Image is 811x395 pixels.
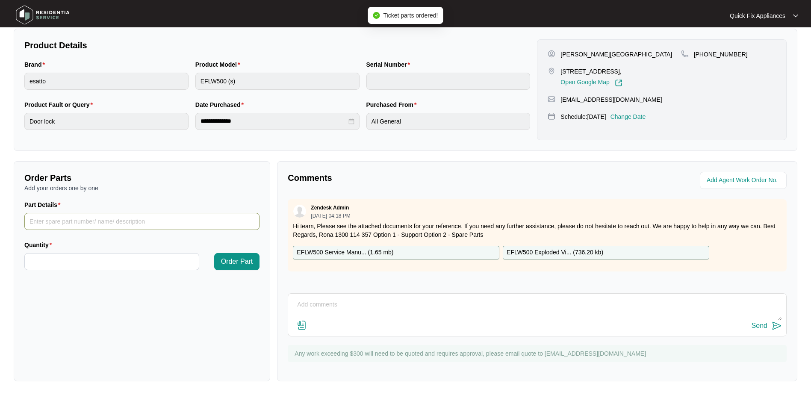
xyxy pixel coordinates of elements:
img: file-attachment-doc.svg [297,320,307,330]
input: Purchased From [366,113,531,130]
input: Brand [24,73,189,90]
img: dropdown arrow [793,14,798,18]
label: Product Fault or Query [24,100,96,109]
label: Product Model [195,60,244,69]
img: Link-External [615,79,622,87]
input: Quantity [25,254,199,270]
label: Brand [24,60,48,69]
label: Quantity [24,241,55,249]
input: Part Details [24,213,260,230]
label: Part Details [24,200,64,209]
img: user-pin [548,50,555,58]
a: Open Google Map [560,79,622,87]
p: Quick Fix Appliances [730,12,785,20]
p: Hi team, Please see the attached documents for your reference. If you need any further assistance... [293,222,782,239]
p: [PERSON_NAME][GEOGRAPHIC_DATA] [560,50,672,59]
p: EFLW500 Service Manu... ( 1.65 mb ) [297,248,393,257]
img: map-pin [681,50,689,58]
input: Serial Number [366,73,531,90]
span: Ticket parts ordered! [383,12,438,19]
img: map-pin [548,67,555,75]
label: Serial Number [366,60,413,69]
p: [STREET_ADDRESS], [560,67,622,76]
p: [DATE] 04:18 PM [311,213,350,218]
p: Comments [288,172,531,184]
p: Change Date [610,112,646,121]
button: Order Part [214,253,260,270]
p: EFLW500 Exploded Vi... ( 736.20 kb ) [507,248,603,257]
label: Date Purchased [195,100,247,109]
span: check-circle [373,12,380,19]
p: [PHONE_NUMBER] [694,50,748,59]
img: map-pin [548,95,555,103]
p: Any work exceeding $300 will need to be quoted and requires approval, please email quote to [EMAI... [295,349,782,358]
p: Zendesk Admin [311,204,349,211]
button: Send [752,320,782,332]
span: Order Part [221,256,253,267]
div: Send [752,322,767,330]
img: residentia service logo [13,2,73,28]
img: send-icon.svg [772,321,782,331]
input: Add Agent Work Order No. [707,175,782,186]
img: user.svg [293,205,306,218]
p: [EMAIL_ADDRESS][DOMAIN_NAME] [560,95,662,104]
label: Purchased From [366,100,420,109]
input: Product Fault or Query [24,113,189,130]
input: Date Purchased [201,117,347,126]
p: Product Details [24,39,530,51]
p: Schedule: [DATE] [560,112,606,121]
img: map-pin [548,112,555,120]
p: Order Parts [24,172,260,184]
p: Add your orders one by one [24,184,260,192]
input: Product Model [195,73,360,90]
